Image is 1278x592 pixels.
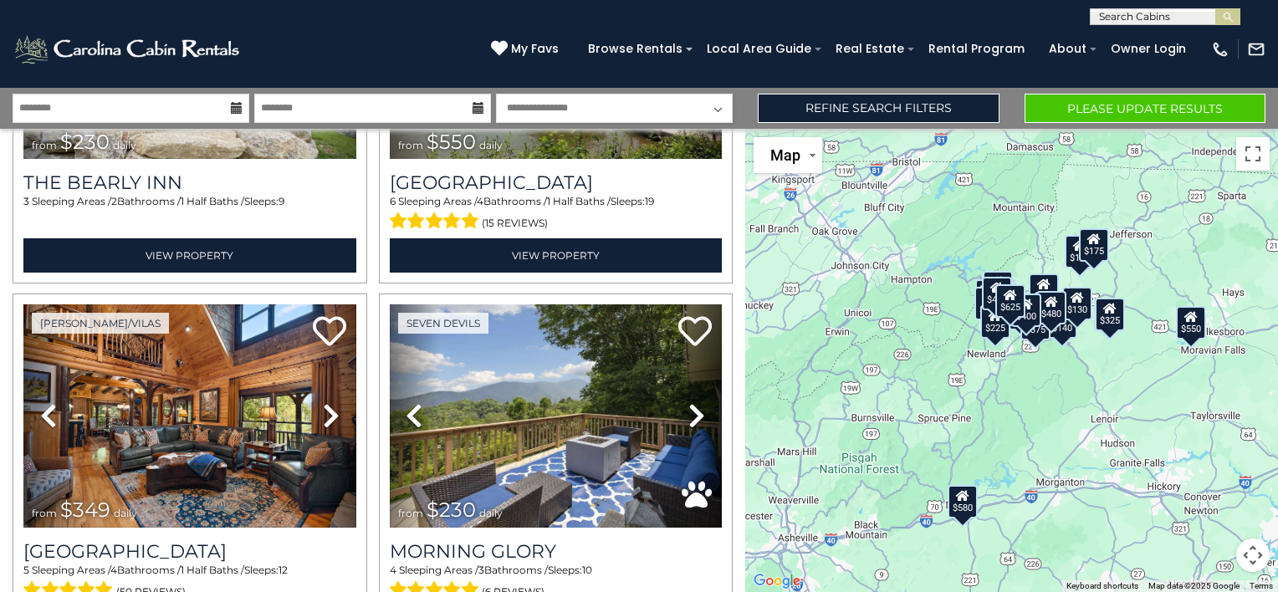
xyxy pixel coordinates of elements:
[948,485,978,518] div: $580
[113,139,136,151] span: daily
[478,564,484,576] span: 3
[1028,273,1058,307] div: $349
[582,564,592,576] span: 10
[770,146,800,164] span: Map
[974,287,1005,320] div: $230
[23,540,356,563] h3: Diamond Creek Lodge
[32,313,169,334] a: [PERSON_NAME]/Vilas
[181,195,244,207] span: 1 Half Baths /
[23,194,356,234] div: Sleeping Areas / Bathrooms / Sleeps:
[1095,298,1125,331] div: $297
[1036,291,1066,324] div: $480
[23,238,356,273] a: View Property
[1046,305,1076,339] div: $140
[114,507,137,519] span: daily
[60,130,110,154] span: $230
[398,313,488,334] a: Seven Devils
[980,305,1010,339] div: $225
[23,564,29,576] span: 5
[32,507,57,519] span: from
[1066,580,1138,592] button: Keyboard shortcuts
[1065,235,1095,268] div: $175
[398,139,423,151] span: from
[754,137,822,173] button: Change map style
[1236,538,1270,572] button: Map camera controls
[390,194,723,234] div: Sleeping Areas / Bathrooms / Sleeps:
[181,564,244,576] span: 1 Half Baths /
[827,36,912,62] a: Real Estate
[982,271,1012,304] div: $125
[477,195,483,207] span: 4
[427,130,476,154] span: $550
[994,284,1025,318] div: $625
[390,564,396,576] span: 4
[1176,306,1206,339] div: $550
[279,195,284,207] span: 9
[1079,228,1109,262] div: $175
[678,314,712,350] a: Add to favorites
[398,507,423,519] span: from
[13,33,244,66] img: White-1-2.png
[390,171,723,194] a: [GEOGRAPHIC_DATA]
[1102,36,1194,62] a: Owner Login
[1062,287,1092,320] div: $130
[111,195,117,207] span: 2
[23,171,356,194] a: The Bearly Inn
[1011,293,1041,327] div: $400
[60,498,110,522] span: $349
[390,304,723,527] img: thumbnail_164767145.jpeg
[1040,36,1095,62] a: About
[749,570,805,592] img: Google
[23,195,29,207] span: 3
[511,40,559,58] span: My Favs
[1025,94,1265,123] button: Please Update Results
[279,564,288,576] span: 12
[1148,581,1240,590] span: Map data ©2025 Google
[23,540,356,563] a: [GEOGRAPHIC_DATA]
[1250,581,1273,590] a: Terms
[1211,40,1229,59] img: phone-regular-white.png
[749,570,805,592] a: Open this area in Google Maps (opens a new window)
[1094,298,1124,331] div: $325
[110,564,117,576] span: 4
[479,507,503,519] span: daily
[482,212,548,234] span: (15 reviews)
[390,238,723,273] a: View Property
[920,36,1033,62] a: Rental Program
[1236,137,1270,171] button: Toggle fullscreen view
[427,498,476,522] span: $230
[580,36,691,62] a: Browse Rentals
[32,139,57,151] span: from
[313,314,346,350] a: Add to favorites
[390,540,723,563] a: Morning Glory
[491,40,563,59] a: My Favs
[645,195,654,207] span: 19
[1247,40,1265,59] img: mail-regular-white.png
[390,195,396,207] span: 6
[547,195,611,207] span: 1 Half Baths /
[758,94,999,123] a: Refine Search Filters
[23,304,356,527] img: thumbnail_163281249.jpeg
[479,139,503,151] span: daily
[981,277,1011,310] div: $425
[698,36,820,62] a: Local Area Guide
[390,171,723,194] h3: Lake Haven Lodge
